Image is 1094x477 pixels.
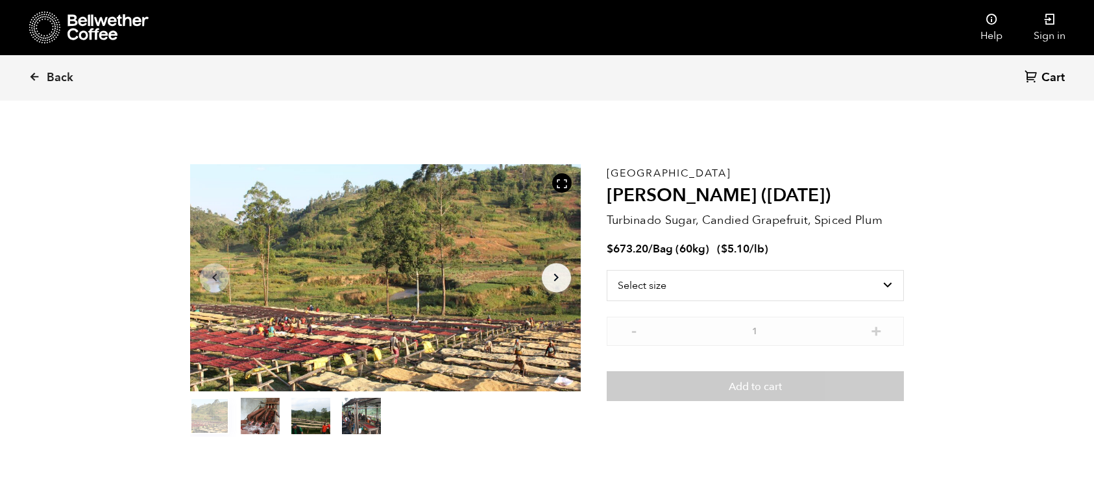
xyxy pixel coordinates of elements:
span: Back [47,70,73,86]
span: ( ) [717,241,768,256]
span: $ [721,241,727,256]
button: Add to cart [607,371,904,401]
span: / [648,241,653,256]
bdi: 673.20 [607,241,648,256]
a: Cart [1025,69,1068,87]
span: Cart [1041,70,1065,86]
button: - [626,323,642,336]
button: + [868,323,884,336]
h2: [PERSON_NAME] ([DATE]) [607,185,904,207]
span: /lb [749,241,764,256]
bdi: 5.10 [721,241,749,256]
span: $ [607,241,613,256]
span: Bag (60kg) [653,241,709,256]
p: Turbinado Sugar, Candied Grapefruit, Spiced Plum [607,212,904,229]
